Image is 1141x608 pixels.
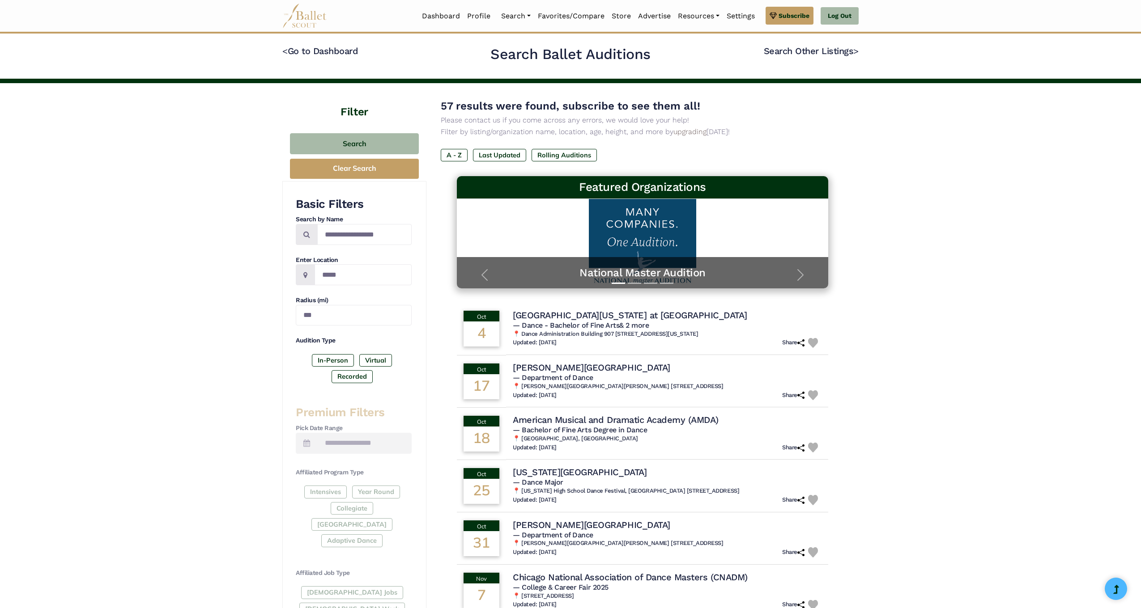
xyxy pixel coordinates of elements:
[315,264,412,285] input: Location
[853,45,859,56] code: >
[418,7,464,25] a: Dashboard
[464,531,499,556] div: 31
[282,45,288,56] code: <
[296,215,412,224] h4: Search by Name
[464,180,821,195] h3: Featured Organizations
[513,330,822,338] h6: 📍 Dance Administration Building 907 [STREET_ADDRESS][US_STATE]
[296,296,412,305] h4: Radius (mi)
[513,426,647,434] span: — Bachelor of Fine Arts Degree in Dance
[513,549,557,556] h6: Updated: [DATE]
[441,149,468,161] label: A - Z
[513,592,822,600] h6: 📍 [STREET_ADDRESS]
[464,479,499,504] div: 25
[782,392,805,399] h6: Share
[464,7,494,25] a: Profile
[473,149,526,161] label: Last Updated
[513,362,670,373] h4: [PERSON_NAME][GEOGRAPHIC_DATA]
[296,569,412,578] h4: Affiliated Job Type
[513,519,670,531] h4: [PERSON_NAME][GEOGRAPHIC_DATA]
[770,11,777,21] img: gem.svg
[296,256,412,265] h4: Enter Location
[513,540,822,547] h6: 📍 [PERSON_NAME][GEOGRAPHIC_DATA][PERSON_NAME] [STREET_ADDRESS]
[441,126,844,138] p: Filter by listing/organization name, location, age, height, and more by [DATE]!
[441,100,700,112] span: 57 results were found, subscribe to see them all!
[513,531,593,539] span: — Department of Dance
[674,7,723,25] a: Resources
[312,354,354,367] label: In-Person
[513,414,719,426] h4: American Musical and Dramatic Academy (AMDA)
[628,278,641,288] button: Slide 2
[296,336,412,345] h4: Audition Type
[608,7,634,25] a: Store
[513,583,609,591] span: — College & Career Fair 2025
[290,133,419,154] button: Search
[660,278,673,288] button: Slide 4
[464,520,499,531] div: Oct
[782,339,805,346] h6: Share
[513,466,647,478] h4: [US_STATE][GEOGRAPHIC_DATA]
[359,354,392,367] label: Virtual
[513,321,649,329] span: — Dance - Bachelor of Fine Arts
[513,392,557,399] h6: Updated: [DATE]
[723,7,758,25] a: Settings
[619,321,649,329] a: & 2 more
[332,370,373,383] label: Recorded
[296,197,412,212] h3: Basic Filters
[282,83,426,120] h4: Filter
[498,7,534,25] a: Search
[513,309,747,321] h4: [GEOGRAPHIC_DATA][US_STATE] at [GEOGRAPHIC_DATA]
[532,149,597,161] label: Rolling Auditions
[464,573,499,583] div: Nov
[282,46,358,56] a: <Go to Dashboard
[612,278,625,288] button: Slide 1
[464,374,499,399] div: 17
[464,311,499,321] div: Oct
[464,426,499,452] div: 18
[464,363,499,374] div: Oct
[464,468,499,479] div: Oct
[296,468,412,477] h4: Affiliated Program Type
[513,339,557,346] h6: Updated: [DATE]
[782,549,805,556] h6: Share
[779,11,809,21] span: Subscribe
[464,416,499,426] div: Oct
[673,127,707,136] a: upgrading
[513,373,593,382] span: — Department of Dance
[644,278,657,288] button: Slide 3
[513,478,563,486] span: — Dance Major
[766,7,813,25] a: Subscribe
[290,159,419,179] button: Clear Search
[317,224,412,245] input: Search by names...
[513,435,822,443] h6: 📍 [GEOGRAPHIC_DATA], [GEOGRAPHIC_DATA]
[296,424,412,433] h4: Pick Date Range
[513,571,748,583] h4: Chicago National Association of Dance Masters (CNADM)
[466,266,819,280] a: National Master Audition
[296,405,412,420] h3: Premium Filters
[490,45,651,64] h2: Search Ballet Auditions
[513,383,822,390] h6: 📍 [PERSON_NAME][GEOGRAPHIC_DATA][PERSON_NAME] [STREET_ADDRESS]
[782,496,805,504] h6: Share
[764,46,859,56] a: Search Other Listings>
[513,444,557,452] h6: Updated: [DATE]
[782,444,805,452] h6: Share
[464,321,499,346] div: 4
[821,7,859,25] a: Log Out
[534,7,608,25] a: Favorites/Compare
[513,487,822,495] h6: 📍 [US_STATE] High School Dance Festival, [GEOGRAPHIC_DATA] [STREET_ADDRESS]
[513,496,557,504] h6: Updated: [DATE]
[441,114,844,126] p: Please contact us if you come across any errors, we would love your help!
[634,7,674,25] a: Advertise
